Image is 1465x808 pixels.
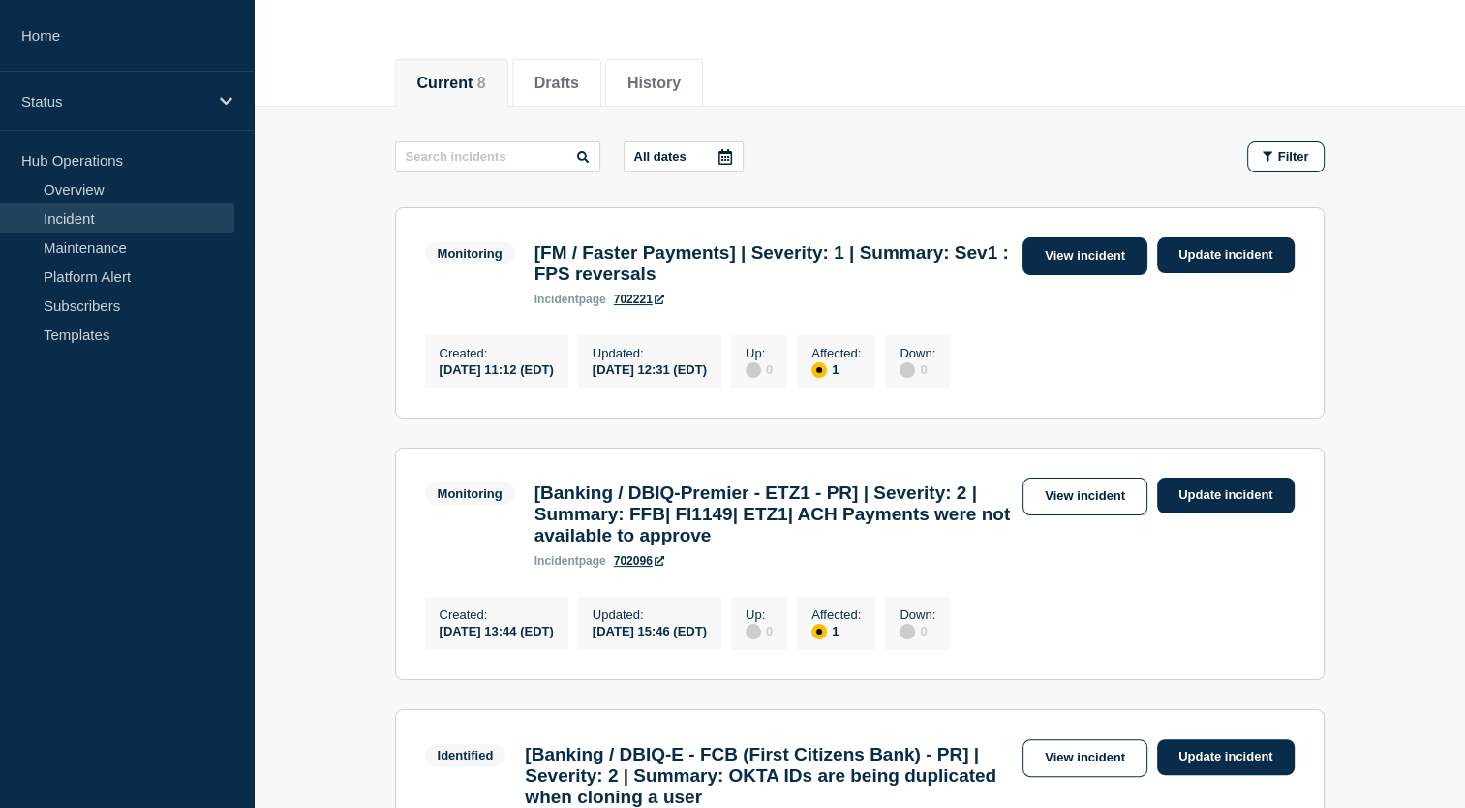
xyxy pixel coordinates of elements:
div: disabled [900,624,915,639]
a: View incident [1022,478,1147,515]
div: 1 [811,622,861,639]
div: 1 [811,360,861,378]
p: Created : [440,346,554,360]
button: Current 8 [417,75,486,92]
div: 0 [746,622,773,639]
p: Created : [440,607,554,622]
p: page [534,554,606,568]
p: page [534,293,606,306]
a: 702096 [614,554,664,568]
a: Update incident [1157,237,1295,273]
p: Down : [900,346,935,360]
div: disabled [746,362,761,378]
span: incident [534,554,579,568]
button: Filter [1247,141,1325,172]
p: Affected : [811,607,861,622]
div: disabled [900,362,915,378]
div: [DATE] 13:44 (EDT) [440,622,554,638]
span: Identified [425,744,506,766]
span: incident [534,293,579,306]
a: View incident [1022,237,1147,275]
div: 0 [900,360,935,378]
p: Up : [746,346,773,360]
a: View incident [1022,739,1147,777]
h3: [FM / Faster Payments] | Severity: 1 | Summary: Sev1 : FPS reversals [534,242,1013,285]
p: Status [21,93,207,109]
div: affected [811,362,827,378]
button: All dates [624,141,744,172]
p: Updated : [593,607,707,622]
span: Monitoring [425,242,515,264]
span: Monitoring [425,482,515,505]
button: History [627,75,681,92]
a: Update incident [1157,739,1295,775]
h3: [Banking / DBIQ-E - FCB (First Citizens Bank) - PR] | Severity: 2 | Summary: OKTA IDs are being d... [525,744,1013,808]
p: All dates [634,149,687,164]
div: [DATE] 11:12 (EDT) [440,360,554,377]
span: 8 [477,75,486,91]
a: 702221 [614,293,664,306]
p: Down : [900,607,935,622]
p: Affected : [811,346,861,360]
div: affected [811,624,827,639]
button: Drafts [534,75,579,92]
a: Update incident [1157,478,1295,513]
h3: [Banking / DBIQ-Premier - ETZ1 - PR] | Severity: 2 | Summary: FFB| FI1149| ETZ1| ACH Payments wer... [534,482,1013,546]
div: disabled [746,624,761,639]
div: [DATE] 12:31 (EDT) [593,360,707,377]
p: Up : [746,607,773,622]
input: Search incidents [395,141,600,172]
div: 0 [900,622,935,639]
div: [DATE] 15:46 (EDT) [593,622,707,638]
span: Filter [1278,149,1309,164]
p: Updated : [593,346,707,360]
div: 0 [746,360,773,378]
